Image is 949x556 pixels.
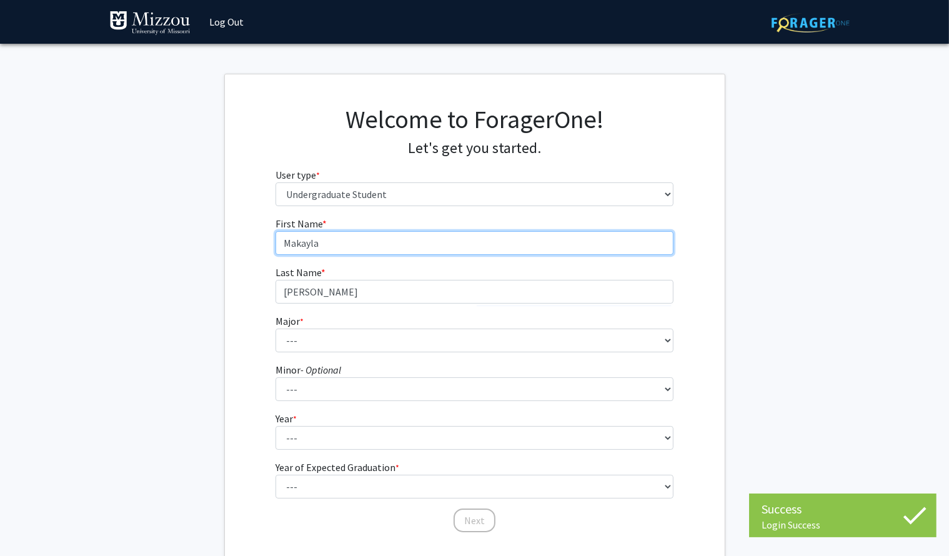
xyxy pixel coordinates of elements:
i: - Optional [301,364,341,376]
img: ForagerOne Logo [772,13,850,32]
label: Major [276,314,304,329]
h1: Welcome to ForagerOne! [276,104,673,134]
div: Success [762,500,924,519]
label: Year [276,411,297,426]
label: User type [276,167,320,182]
span: First Name [276,217,322,230]
iframe: Chat [9,500,53,547]
label: Minor [276,362,341,377]
label: Year of Expected Graduation [276,460,399,475]
div: Login Success [762,519,924,531]
button: Next [454,509,495,532]
img: University of Missouri Logo [109,11,191,36]
span: Last Name [276,266,321,279]
h4: Let's get you started. [276,139,673,157]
